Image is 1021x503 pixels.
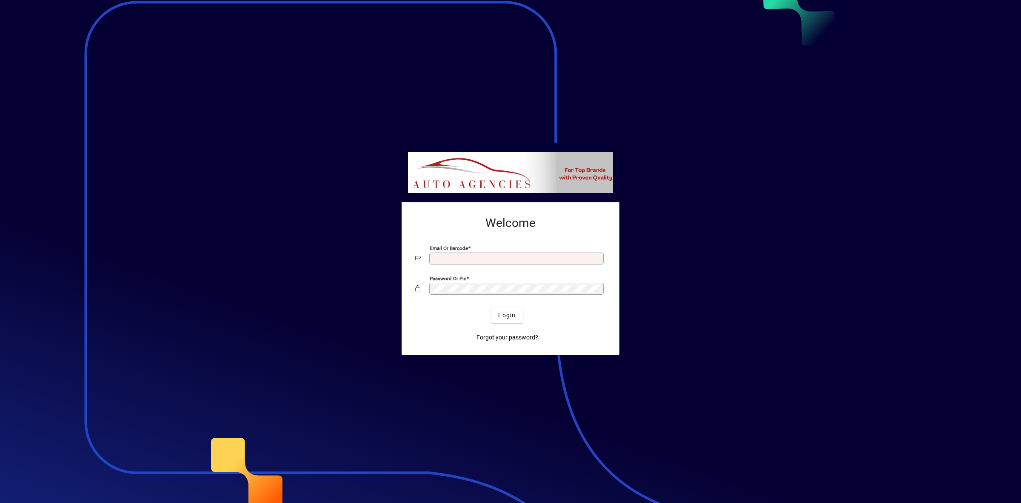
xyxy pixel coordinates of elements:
button: Login [491,308,522,323]
mat-label: Password or Pin [430,276,466,282]
span: Login [498,311,516,320]
a: Forgot your password? [473,330,542,345]
mat-label: Email or Barcode [430,245,468,251]
h2: Welcome [415,216,606,230]
span: Forgot your password? [476,333,538,342]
